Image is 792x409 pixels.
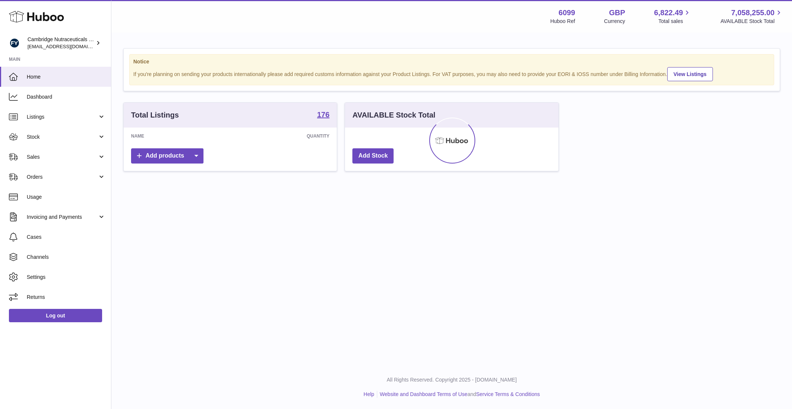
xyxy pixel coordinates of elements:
span: Returns [27,294,105,301]
span: Usage [27,194,105,201]
img: huboo@camnutra.com [9,37,20,49]
a: 6,822.49 Total sales [654,8,692,25]
span: Listings [27,113,98,121]
strong: GBP [609,8,625,18]
span: [EMAIL_ADDRESS][DOMAIN_NAME] [27,43,109,49]
span: Dashboard [27,93,105,100]
a: Add Stock [352,148,394,164]
span: Channels [27,254,105,261]
div: Currency [604,18,625,25]
p: All Rights Reserved. Copyright 2025 - [DOMAIN_NAME] [117,376,786,383]
a: 7,058,255.00 AVAILABLE Stock Total [720,8,783,25]
strong: 6099 [558,8,575,18]
a: Website and Dashboard Terms of Use [380,391,467,397]
th: Name [124,128,215,145]
span: 7,058,255.00 [731,8,775,18]
span: Orders [27,174,98,181]
span: Total sales [658,18,691,25]
span: Home [27,73,105,80]
h3: AVAILABLE Stock Total [352,110,435,120]
span: AVAILABLE Stock Total [720,18,783,25]
a: Help [364,391,374,397]
a: Service Terms & Conditions [476,391,540,397]
div: Huboo Ref [550,18,575,25]
a: Log out [9,309,102,322]
span: 6,822.49 [654,8,683,18]
strong: 176 [317,111,329,118]
a: 176 [317,111,329,120]
a: Add products [131,148,203,164]
a: View Listings [667,67,713,81]
span: Invoicing and Payments [27,214,98,221]
span: Stock [27,133,98,141]
li: and [377,391,540,398]
span: Settings [27,274,105,281]
div: Cambridge Nutraceuticals Ltd [27,36,94,50]
span: Cases [27,234,105,241]
strong: Notice [133,58,770,65]
th: Quantity [215,128,337,145]
span: Sales [27,154,98,161]
div: If you're planning on sending your products internationally please add required customs informati... [133,66,770,81]
h3: Total Listings [131,110,179,120]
